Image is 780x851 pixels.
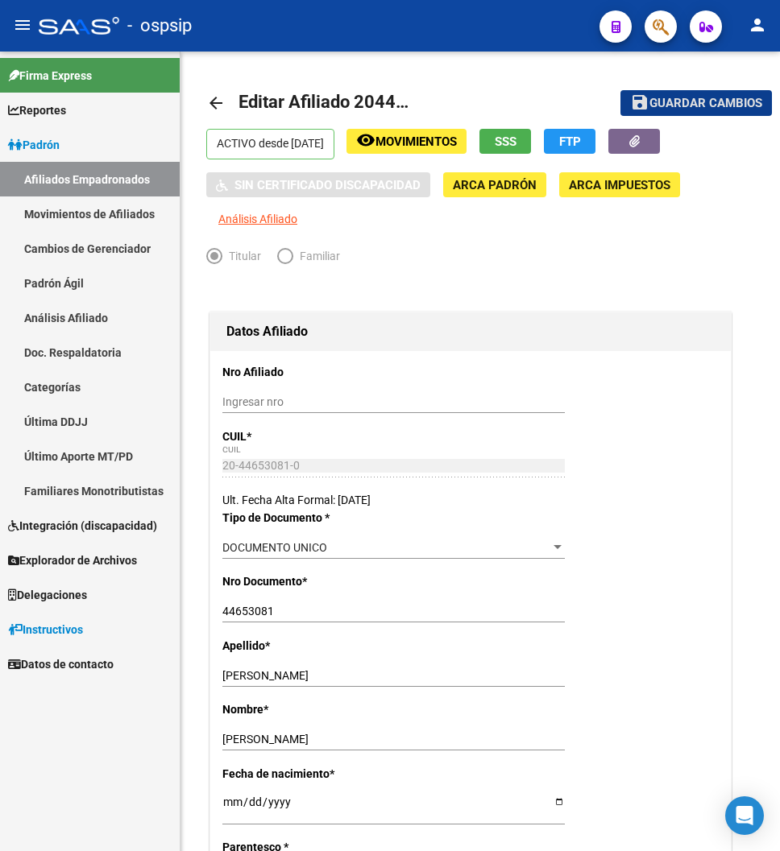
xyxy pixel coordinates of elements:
[13,15,32,35] mat-icon: menu
[222,363,371,381] p: Nro Afiliado
[375,134,457,149] span: Movimientos
[8,136,60,154] span: Padrón
[222,491,719,509] div: Ult. Fecha Alta Formal: [DATE]
[356,130,375,150] mat-icon: remove_red_eye
[559,172,680,197] button: ARCA Impuestos
[8,101,66,119] span: Reportes
[239,92,469,112] span: Editar Afiliado 20446530810
[226,319,715,345] h1: Datos Afiliado
[293,247,340,265] span: Familiar
[206,93,226,113] mat-icon: arrow_back
[620,90,772,115] button: Guardar cambios
[8,517,157,535] span: Integración (discapacidad)
[206,172,430,197] button: Sin Certificado Discapacidad
[222,428,371,445] p: CUIL
[479,129,531,154] button: SSS
[8,67,92,85] span: Firma Express
[559,134,581,149] span: FTP
[222,541,327,554] span: DOCUMENTO UNICO
[206,129,334,159] p: ACTIVO desde [DATE]
[8,551,137,569] span: Explorador de Archivos
[346,129,467,154] button: Movimientos
[222,700,371,718] p: Nombre
[222,247,261,265] span: Titular
[222,637,371,655] p: Apellido
[453,178,537,192] span: ARCA Padrón
[222,509,371,527] p: Tipo de Documento *
[8,655,114,673] span: Datos de contacto
[544,129,595,154] button: FTP
[443,172,546,197] button: ARCA Padrón
[222,765,371,783] p: Fecha de nacimiento
[748,15,767,35] mat-icon: person
[569,178,670,192] span: ARCA Impuestos
[234,178,421,192] span: Sin Certificado Discapacidad
[630,93,649,112] mat-icon: save
[218,213,297,225] span: Análisis Afiliado
[222,572,371,590] p: Nro Documento
[725,796,764,835] div: Open Intercom Messenger
[649,97,762,111] span: Guardar cambios
[127,8,192,43] span: - ospsip
[206,253,356,266] mat-radio-group: Elija una opción
[8,621,83,638] span: Instructivos
[8,586,87,604] span: Delegaciones
[495,134,517,149] span: SSS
